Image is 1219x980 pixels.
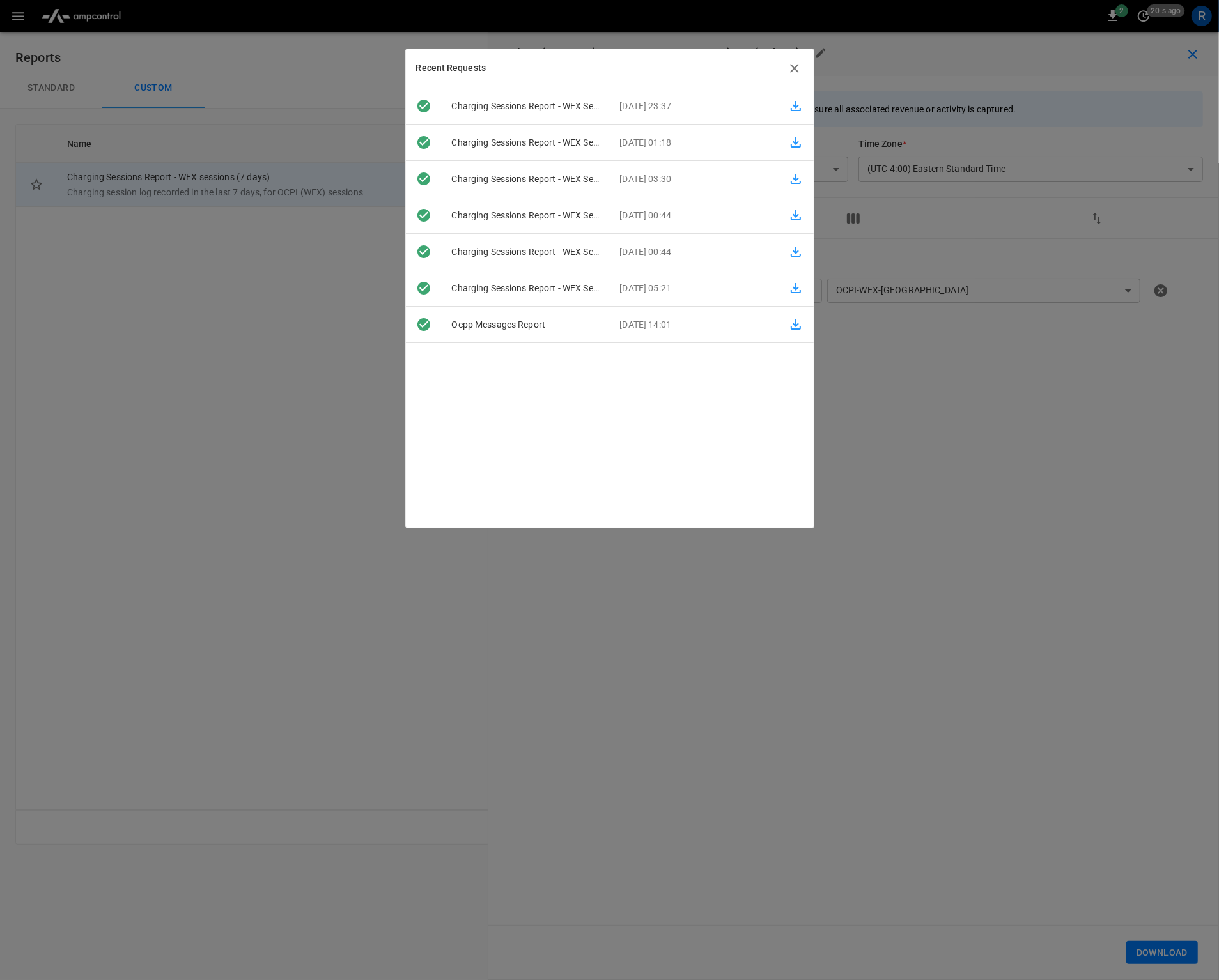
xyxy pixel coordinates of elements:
[442,172,610,186] p: Charging Sessions Report - WEX sessions (7 days)
[406,317,442,332] div: Downloaded
[610,136,778,149] p: [DATE] 01:18
[610,318,778,332] p: [DATE] 14:01
[406,135,442,150] div: Downloaded
[442,282,610,295] p: Charging Sessions Report - WEX sessions (7 days)
[442,100,610,113] p: Charging Sessions Report - WEX sessions (7 days)
[442,318,610,332] p: Ocpp Messages Report
[610,172,778,186] p: [DATE] 03:30
[406,244,442,259] div: Downloaded
[442,245,610,259] p: Charging Sessions Report - WEX sessions (7 days)
[406,280,442,296] div: Downloaded
[406,208,442,223] div: Ready to download
[610,100,778,113] p: [DATE] 23:37
[416,61,486,75] h6: Recent Requests
[406,171,442,187] div: Downloaded
[610,245,778,259] p: [DATE] 00:44
[406,98,442,114] div: Ready to download
[442,209,610,222] p: Charging Sessions Report - WEX sessions (7 days)
[610,282,778,295] p: [DATE] 05:21
[442,136,610,149] p: Charging Sessions Report - WEX sessions (7 days)
[610,209,778,222] p: [DATE] 00:44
